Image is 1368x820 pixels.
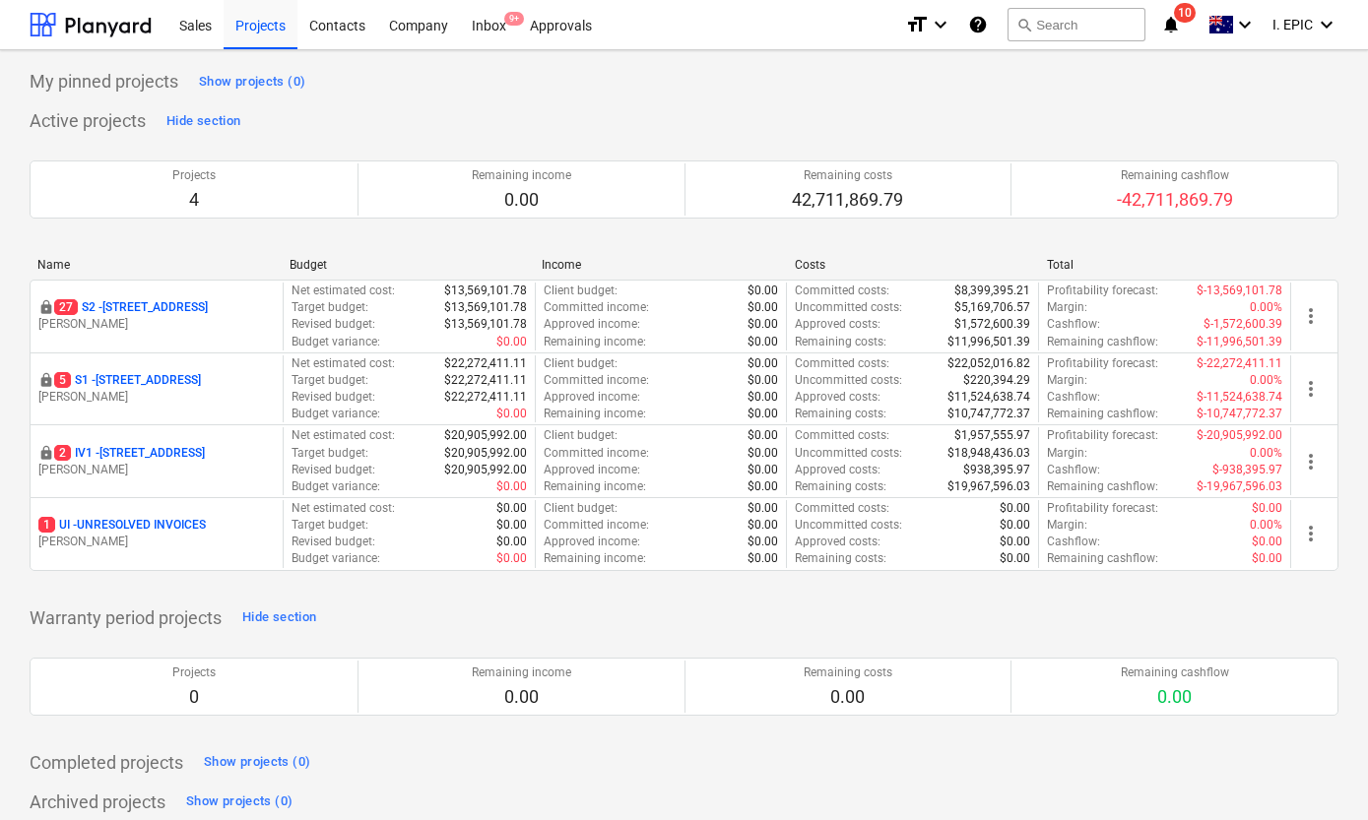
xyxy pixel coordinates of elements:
p: Remaining income [472,167,571,184]
p: $20,905,992.00 [444,445,527,462]
i: format_size [905,13,929,36]
p: 42,711,869.79 [792,188,903,212]
span: 27 [54,299,78,315]
p: Completed projects [30,751,183,775]
p: $0.00 [496,500,527,517]
p: $22,052,016.82 [947,355,1030,372]
p: [PERSON_NAME] [38,534,275,550]
p: Remaining income : [544,334,646,350]
p: Client budget : [544,283,618,299]
p: $13,569,101.78 [444,299,527,316]
p: Approved costs : [795,534,880,550]
button: Search [1008,8,1145,41]
p: Approved income : [544,534,640,550]
p: Remaining cashflow : [1047,334,1158,350]
div: This project is confidential [38,372,54,389]
p: Uncommitted costs : [795,372,902,389]
div: Budget [290,258,526,272]
p: Target budget : [292,517,368,534]
p: Committed income : [544,372,649,389]
span: 9+ [504,12,524,26]
p: Remaining cashflow [1117,167,1233,184]
div: Costs [795,258,1031,272]
div: 1UI -UNRESOLVED INVOICES[PERSON_NAME] [38,517,275,550]
p: Approved income : [544,462,640,478]
p: $0.00 [748,372,778,389]
p: $22,272,411.11 [444,372,527,389]
span: search [1016,17,1032,32]
span: locked [38,299,54,315]
p: Archived projects [30,790,165,814]
p: Uncommitted costs : [795,445,902,462]
p: $20,905,992.00 [444,462,527,478]
p: $18,948,436.03 [947,445,1030,462]
div: 5S1 -[STREET_ADDRESS][PERSON_NAME] [38,372,275,406]
p: $0.00 [748,389,778,406]
p: $20,905,992.00 [444,427,527,444]
p: Remaining costs [792,167,903,184]
p: $0.00 [748,445,778,462]
p: Client budget : [544,500,618,517]
p: IV1 - [STREET_ADDRESS] [54,445,205,462]
p: Remaining costs : [795,478,886,495]
p: [PERSON_NAME] [38,316,275,333]
p: $0.00 [1000,550,1030,567]
i: Knowledge base [968,13,988,36]
p: $-11,996,501.39 [1197,334,1282,350]
p: 0.00% [1250,445,1282,462]
span: 5 [54,372,71,388]
p: Profitability forecast : [1047,283,1158,299]
p: $0.00 [748,534,778,550]
p: Remaining income : [544,550,646,567]
p: $-22,272,411.11 [1197,355,1282,372]
p: Uncommitted costs : [795,299,902,316]
p: 0.00 [1121,685,1229,709]
p: Revised budget : [292,389,375,406]
p: Approved costs : [795,316,880,333]
p: $11,996,501.39 [947,334,1030,350]
p: Margin : [1047,299,1087,316]
p: $0.00 [748,406,778,422]
p: Target budget : [292,299,368,316]
p: Committed costs : [795,355,889,372]
p: -42,711,869.79 [1117,188,1233,212]
div: Hide section [242,606,316,629]
div: This project is confidential [38,445,54,462]
p: Remaining cashflow [1121,664,1229,681]
p: $19,967,596.03 [947,478,1030,495]
p: $0.00 [748,355,778,372]
i: keyboard_arrow_down [1315,13,1338,36]
i: keyboard_arrow_down [929,13,952,36]
p: $0.00 [748,550,778,567]
p: Client budget : [544,427,618,444]
p: $0.00 [1252,550,1282,567]
span: locked [38,372,54,388]
p: 0.00 [472,188,571,212]
p: Remaining costs : [795,406,886,422]
p: Remaining income : [544,406,646,422]
p: Margin : [1047,445,1087,462]
button: Show projects (0) [199,747,315,779]
p: $-11,524,638.74 [1197,389,1282,406]
p: $938,395.97 [963,462,1030,478]
p: Committed costs : [795,427,889,444]
p: $0.00 [1000,517,1030,534]
p: $0.00 [748,478,778,495]
p: $0.00 [1252,534,1282,550]
p: Revised budget : [292,462,375,478]
p: Committed costs : [795,283,889,299]
div: Income [542,258,778,272]
p: $-10,747,772.37 [1197,406,1282,422]
button: Show projects (0) [194,66,310,97]
p: $0.00 [496,406,527,422]
p: $5,169,706.57 [954,299,1030,316]
p: $-20,905,992.00 [1197,427,1282,444]
div: 27S2 -[STREET_ADDRESS][PERSON_NAME] [38,299,275,333]
button: Show projects (0) [181,787,297,818]
p: $0.00 [496,478,527,495]
p: $1,572,600.39 [954,316,1030,333]
span: 10 [1174,3,1196,23]
p: Cashflow : [1047,534,1100,550]
p: 0.00 [804,685,892,709]
p: $0.00 [496,534,527,550]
